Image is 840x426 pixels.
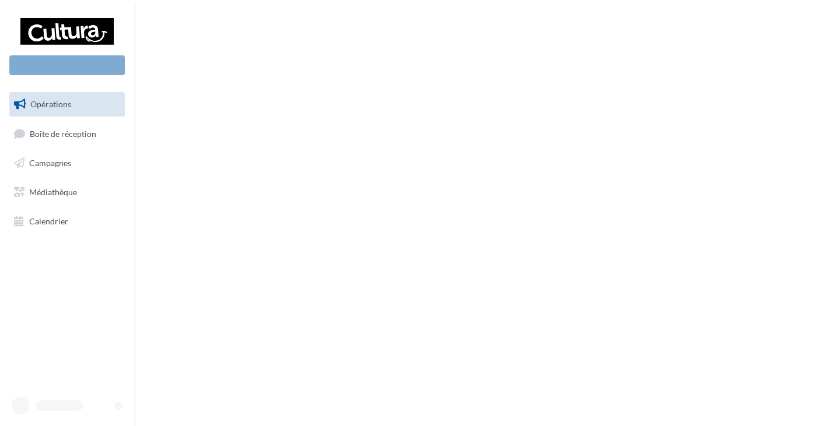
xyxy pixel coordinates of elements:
[7,180,127,205] a: Médiathèque
[29,216,68,226] span: Calendrier
[30,128,96,138] span: Boîte de réception
[7,92,127,117] a: Opérations
[9,55,125,75] div: Nouvelle campagne
[29,187,77,197] span: Médiathèque
[7,209,127,234] a: Calendrier
[29,158,71,168] span: Campagnes
[30,99,71,109] span: Opérations
[7,151,127,175] a: Campagnes
[7,121,127,146] a: Boîte de réception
